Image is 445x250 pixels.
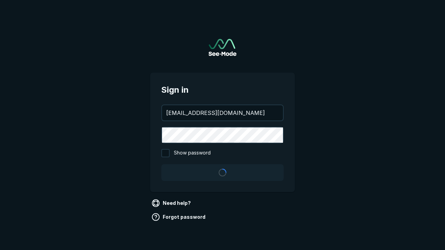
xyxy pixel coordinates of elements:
a: Go to sign in [209,39,236,56]
a: Forgot password [150,211,208,223]
img: See-Mode Logo [209,39,236,56]
a: Need help? [150,198,194,209]
input: your@email.com [162,105,283,120]
span: Show password [174,149,211,157]
span: Sign in [161,84,284,96]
